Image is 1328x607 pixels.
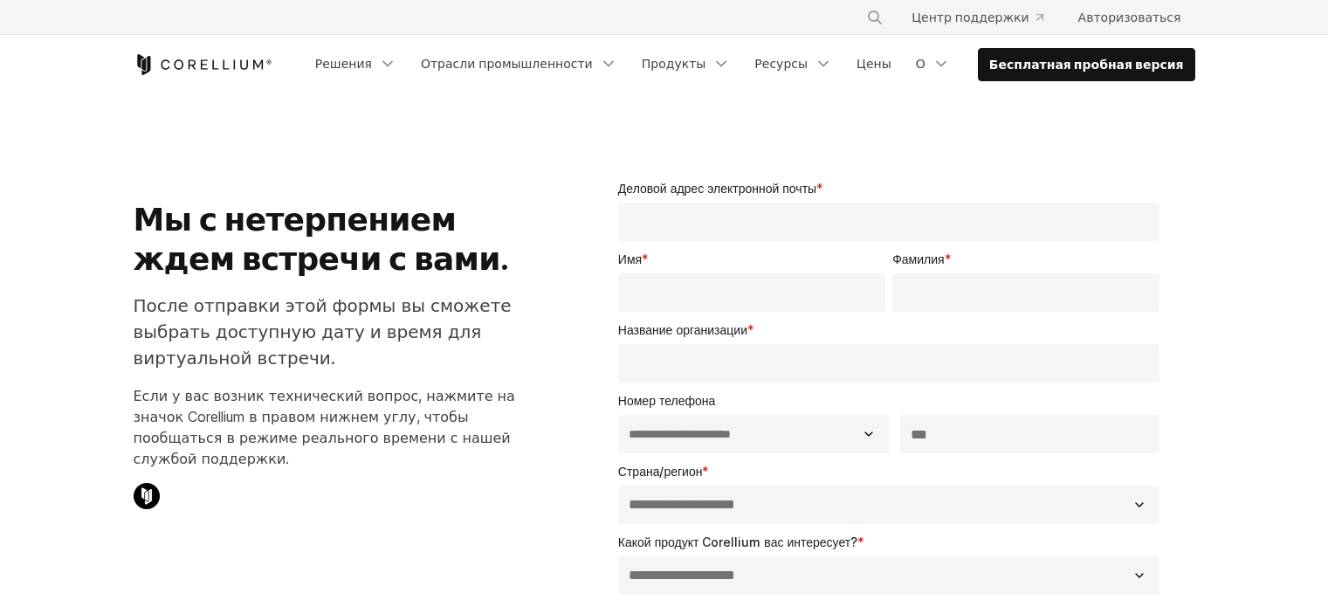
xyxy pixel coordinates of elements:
[642,56,706,71] font: Продукты
[134,200,509,278] font: Мы с нетерпением ждем встречи с вами.
[618,181,816,196] font: Деловой адрес электронной почты
[618,252,642,266] font: Имя
[305,48,1195,81] div: Меню навигации
[916,56,925,71] font: О
[618,464,703,479] font: Страна/регион
[618,393,715,408] font: Номер телефона
[421,56,593,71] font: Отрасли промышленности
[315,56,372,71] font: Решения
[754,56,808,71] font: Ресурсы
[134,483,160,509] img: Значок чата Corellium
[134,54,272,75] a: Кореллиум Дом
[859,2,891,33] button: Поиск
[857,56,891,71] font: Цены
[618,535,857,549] font: Какой продукт Corellium вас интересует?
[989,57,1184,72] font: Бесплатная пробная версия
[845,2,1194,33] div: Меню навигации
[912,10,1029,24] font: Центр поддержки
[618,322,747,337] font: Название организации
[1078,10,1181,24] font: Авторизоваться
[892,252,944,266] font: Фамилия
[134,295,512,369] font: После отправки этой формы вы сможете выбрать доступную дату и время для виртуальной встречи.
[134,387,515,467] font: Если у вас возник технический вопрос, нажмите на значок Corellium в правом нижнем углу, чтобы поо...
